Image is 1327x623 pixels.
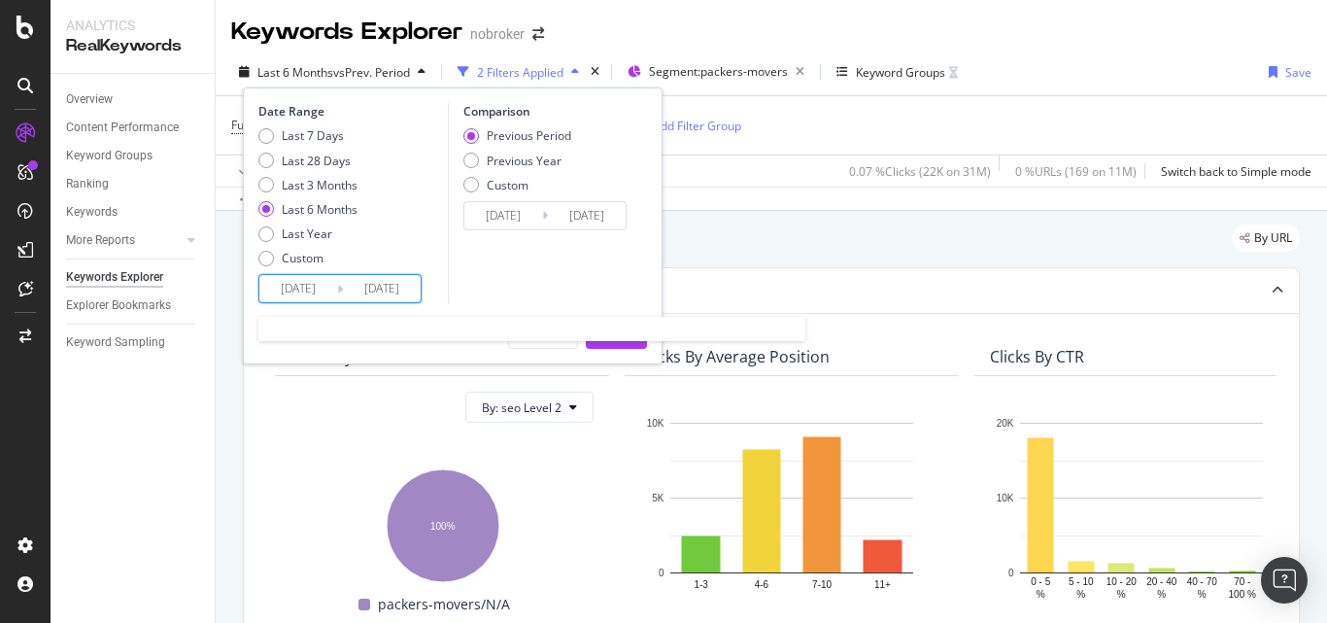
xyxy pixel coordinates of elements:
[66,295,201,316] a: Explorer Bookmarks
[659,568,664,578] text: 0
[1157,589,1166,600] text: %
[66,332,201,353] a: Keyword Sampling
[1234,576,1250,587] text: 70 -
[1008,568,1014,578] text: 0
[231,16,462,49] div: Keywords Explorer
[282,127,344,144] div: Last 7 Days
[66,202,201,223] a: Keywords
[652,493,664,503] text: 5K
[66,295,171,316] div: Explorer Bookmarks
[258,201,357,218] div: Last 6 Months
[1232,225,1300,252] div: legacy label
[66,202,118,223] div: Keywords
[487,127,571,144] div: Previous Period
[1015,163,1137,180] div: 0 % URLs ( 169 on 11M )
[66,35,199,57] div: RealKeywords
[463,127,571,144] div: Previous Period
[231,56,433,87] button: Last 6 MonthsvsPrev. Period
[812,579,832,590] text: 7-10
[647,418,664,429] text: 10K
[1261,56,1311,87] button: Save
[66,230,182,251] a: More Reports
[1146,576,1177,587] text: 20 - 40
[463,177,571,193] div: Custom
[258,103,443,120] div: Date Range
[66,332,165,353] div: Keyword Sampling
[290,460,594,585] svg: A chart.
[282,225,332,242] div: Last Year
[66,267,163,288] div: Keywords Explorer
[849,163,991,180] div: 0.07 % Clicks ( 22K on 31M )
[640,347,830,366] div: Clicks By Average Position
[450,56,587,87] button: 2 Filters Applied
[463,103,632,120] div: Comparison
[1285,64,1311,81] div: Save
[258,250,357,266] div: Custom
[1069,576,1094,587] text: 5 - 10
[66,146,153,166] div: Keyword Groups
[1106,576,1138,587] text: 10 - 20
[66,16,199,35] div: Analytics
[66,174,109,194] div: Ranking
[470,24,525,44] div: nobroker
[231,117,274,133] span: Full URL
[66,267,201,288] a: Keywords Explorer
[333,64,410,81] span: vs Prev. Period
[66,118,179,138] div: Content Performance
[1187,576,1218,587] text: 40 - 70
[620,56,812,87] button: Segment:packers-movers
[482,399,561,416] span: By: seo Level 2
[259,275,337,302] input: Start Date
[282,250,323,266] div: Custom
[258,127,357,144] div: Last 7 Days
[258,225,357,242] div: Last Year
[990,413,1293,602] svg: A chart.
[1161,163,1311,180] div: Switch back to Simple mode
[282,153,351,169] div: Last 28 Days
[1153,156,1311,187] button: Switch back to Simple mode
[66,89,201,110] a: Overview
[587,62,603,82] div: times
[258,153,357,169] div: Last 28 Days
[548,202,626,229] input: End Date
[66,174,201,194] a: Ranking
[694,579,708,590] text: 1-3
[755,579,769,590] text: 4-6
[282,201,357,218] div: Last 6 Months
[649,63,788,80] span: Segment: packers-movers
[231,156,288,187] button: Apply
[627,114,741,137] button: Add Filter Group
[997,493,1014,503] text: 10K
[1037,589,1045,600] text: %
[856,64,945,81] div: Keyword Groups
[465,392,594,423] button: By: seo Level 2
[1261,557,1308,604] div: Open Intercom Messenger
[990,347,1084,366] div: Clicks By CTR
[874,579,891,590] text: 11+
[258,177,357,193] div: Last 3 Months
[66,146,201,166] a: Keyword Groups
[829,56,966,87] button: Keyword Groups
[257,64,333,81] span: Last 6 Months
[653,118,741,134] div: Add Filter Group
[487,153,561,169] div: Previous Year
[997,418,1014,429] text: 20K
[66,230,135,251] div: More Reports
[1198,589,1207,600] text: %
[1229,589,1256,600] text: 100 %
[477,64,563,81] div: 2 Filters Applied
[1254,232,1292,244] span: By URL
[640,413,943,602] svg: A chart.
[66,118,201,138] a: Content Performance
[1117,589,1126,600] text: %
[463,153,571,169] div: Previous Year
[282,177,357,193] div: Last 3 Months
[343,275,421,302] input: End Date
[487,177,528,193] div: Custom
[1076,589,1085,600] text: %
[430,521,456,532] text: 100%
[532,27,544,41] div: arrow-right-arrow-left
